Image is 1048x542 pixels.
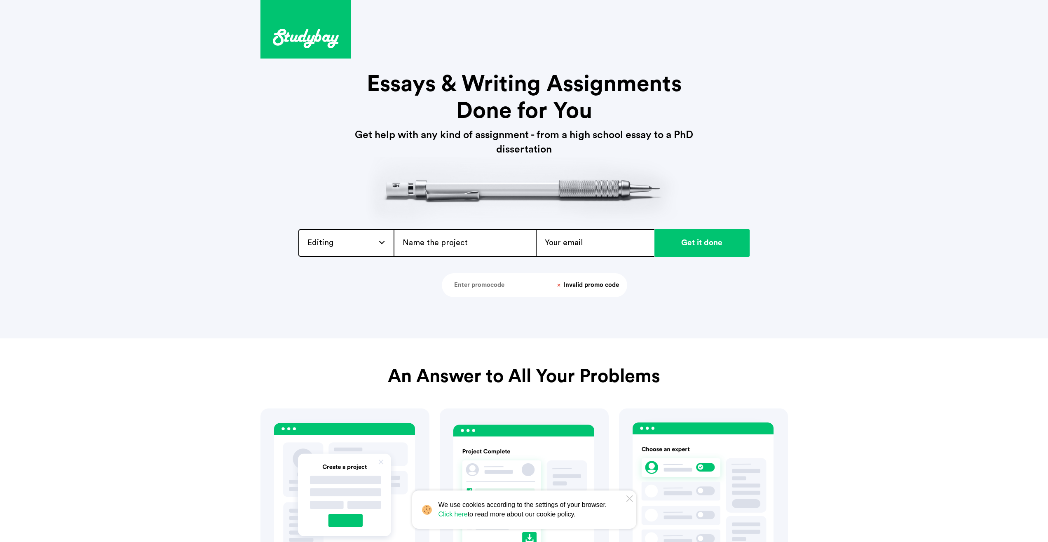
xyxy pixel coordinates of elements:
span: Invalid promo code [563,282,619,289]
a: Click here [438,510,468,519]
span: Editing [307,238,333,248]
span: We use cookies according to the settings of your browser. to read more about our cookie policy. [438,500,613,519]
input: Get it done [654,229,749,257]
input: Your email [536,229,654,257]
img: close [555,282,563,289]
img: logo.svg [273,29,339,48]
img: header-pict.png [366,157,682,229]
input: Enter promocode [442,273,547,297]
h3: Get help with any kind of assignment - from a high school essay to a PhD dissertation [326,128,722,157]
input: Name the project [394,229,536,257]
h1: Essays & Writing Assignments Done for You [339,71,710,124]
h2: An Answer to All Your Problems [380,363,668,390]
